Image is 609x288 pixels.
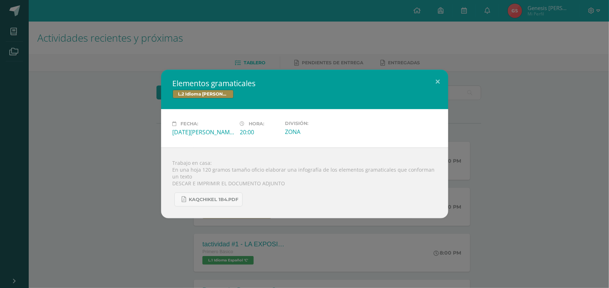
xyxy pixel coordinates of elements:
div: 20:00 [240,128,279,136]
div: ZONA [285,128,347,136]
label: División: [285,121,347,126]
span: Fecha: [181,121,198,126]
div: Trabajo en casa: En una hoja 120 gramos tamaño oficio elaborar una infografía de los elementos gr... [161,148,448,218]
a: KAQCHIKEL 1B4.pdf [174,192,243,206]
span: Hora: [249,121,264,126]
span: KAQCHIKEL 1B4.pdf [189,197,239,203]
span: L.2 Idioma [PERSON_NAME] [173,90,234,98]
h2: Elementos gramaticales [173,78,437,88]
button: Close (Esc) [428,70,448,94]
div: [DATE][PERSON_NAME] [173,128,234,136]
